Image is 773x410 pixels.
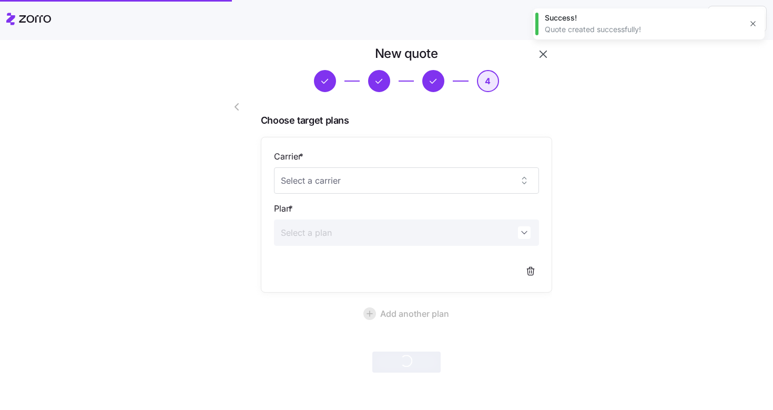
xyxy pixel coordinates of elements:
div: Success! [545,13,741,23]
label: Plan [274,202,295,215]
label: Carrier [274,150,306,163]
h1: New quote [375,45,438,62]
input: Select a plan [274,219,539,246]
span: Choose target plans [261,113,552,128]
div: Quote created successfully! [545,24,741,35]
button: 4 [477,70,499,92]
input: Select a carrier [274,167,539,194]
button: Add another plan [261,301,552,326]
span: Add another plan [380,307,449,320]
svg: add icon [363,307,376,320]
